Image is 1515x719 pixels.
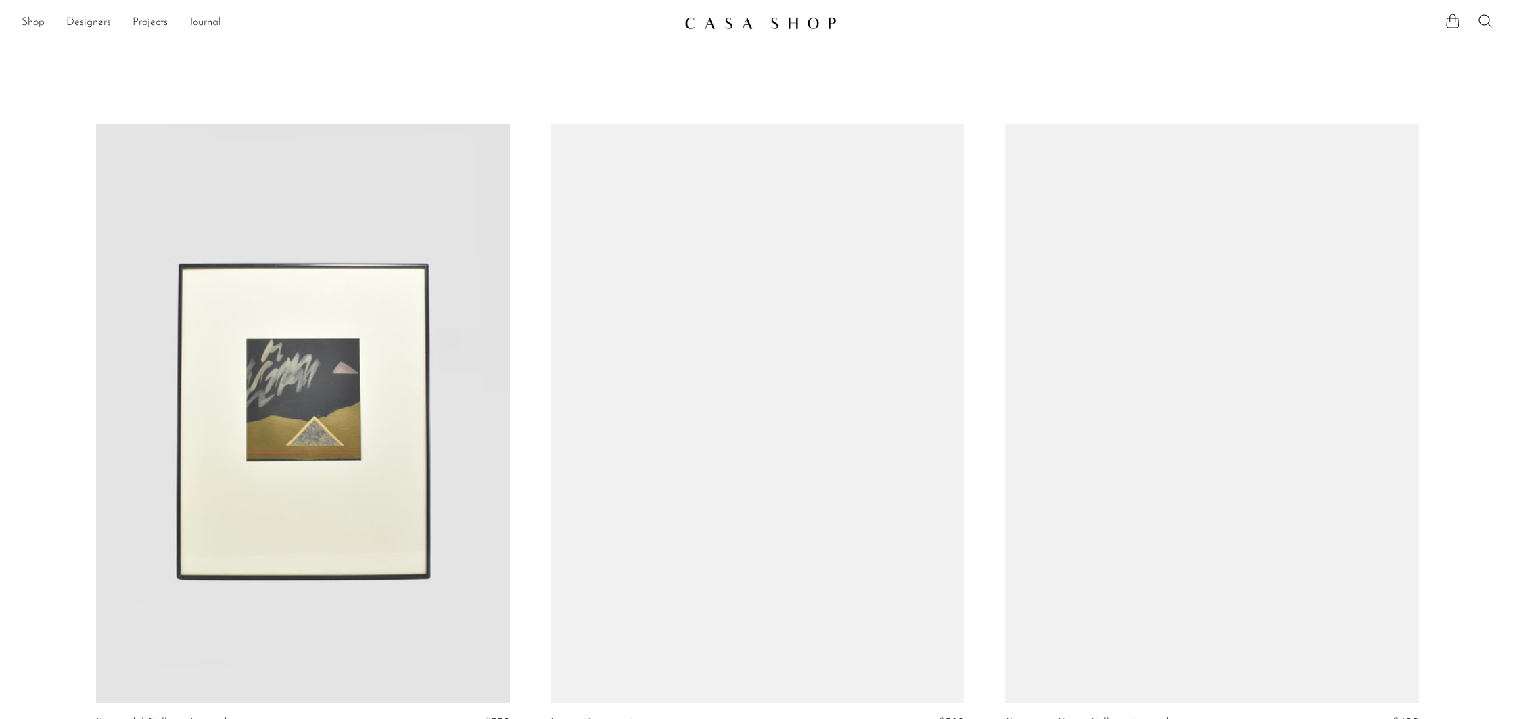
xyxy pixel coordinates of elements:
a: Projects [133,14,168,32]
a: Journal [189,14,221,32]
a: Shop [22,14,45,32]
ul: NEW HEADER MENU [22,11,674,34]
a: Designers [66,14,111,32]
nav: Desktop navigation [22,11,674,34]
